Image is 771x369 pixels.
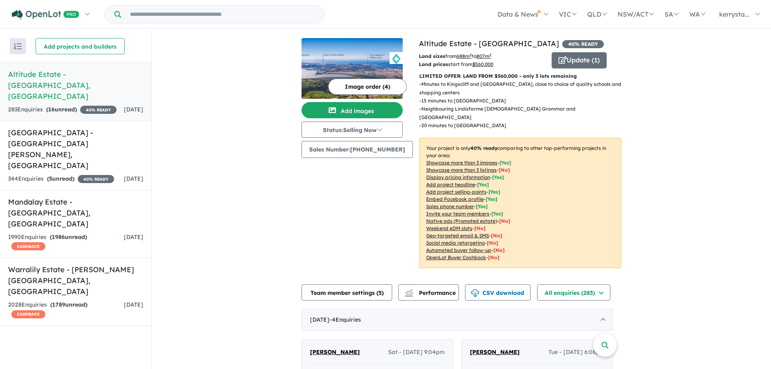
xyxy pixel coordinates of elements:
[11,310,45,318] span: CASHBACK
[488,254,499,260] span: [No]
[52,301,65,308] span: 1789
[302,141,413,158] button: Sales Number:[PHONE_NUMBER]
[426,160,497,166] u: Showcase more than 3 images
[302,122,403,138] button: Status:Selling Now
[406,289,456,296] span: Performance
[487,240,498,246] span: [No]
[469,53,472,57] sup: 2
[302,102,403,118] button: Add images
[476,53,491,59] u: 807 m
[310,348,360,356] span: [PERSON_NAME]
[46,106,77,113] strong: ( unread)
[470,348,520,357] a: [PERSON_NAME]
[489,53,491,57] sup: 2
[489,189,500,195] span: [ Yes ]
[548,348,605,357] span: Tue - [DATE] 6:08pm
[477,181,489,188] span: [ Yes ]
[476,203,488,209] span: [ Yes ]
[471,289,479,297] img: download icon
[47,175,74,182] strong: ( unread)
[486,196,497,202] span: [ Yes ]
[36,38,125,54] button: Add projects and builders
[302,309,613,331] div: [DATE]
[419,39,559,48] a: Altitude Estate - [GEOGRAPHIC_DATA]
[493,247,505,253] span: [No]
[8,300,124,320] div: 2028 Enquir ies
[426,218,497,224] u: Native ads (Promoted estate)
[499,167,510,173] span: [ No ]
[398,284,459,301] button: Performance
[419,53,445,59] b: Land sizes
[465,284,531,301] button: CSV download
[8,196,143,229] h5: Mandalay Estate - [GEOGRAPHIC_DATA] , [GEOGRAPHIC_DATA]
[419,52,546,60] p: from
[537,284,610,301] button: All enquiries (283)
[426,232,489,239] u: Geo-targeted email & SMS
[405,292,413,297] img: bar-chart.svg
[499,160,511,166] span: [ Yes ]
[426,196,484,202] u: Embed Facebook profile
[491,211,503,217] span: [ Yes ]
[378,289,382,296] span: 5
[124,106,143,113] span: [DATE]
[8,69,143,102] h5: Altitude Estate - [GEOGRAPHIC_DATA] , [GEOGRAPHIC_DATA]
[329,316,361,323] span: - 4 Enquir ies
[302,38,403,99] img: Altitude Estate - Terranora
[426,203,474,209] u: Sales phone number
[123,6,323,23] input: Try estate name, suburb, builder or developer
[419,80,628,97] p: - Minutes to Kingscliff and [GEOGRAPHIC_DATA], close to choice of quality schools and shopping ce...
[419,105,628,122] p: - Neighbouring Lindisfarme [DEMOGRAPHIC_DATA] Grammar and [GEOGRAPHIC_DATA]
[8,232,124,252] div: 1990 Enquir ies
[124,175,143,182] span: [DATE]
[419,122,628,130] p: - 20 minutes to [GEOGRAPHIC_DATA]
[470,145,497,151] b: 40 % ready
[426,254,486,260] u: OpenLot Buyer Cashback
[426,189,486,195] u: Add project selling-points
[388,348,445,357] span: Sat - [DATE] 9:04pm
[426,240,485,246] u: Social media retargeting
[14,43,22,49] img: sort.svg
[499,218,510,224] span: [No]
[426,174,490,180] u: Display pricing information
[52,233,65,241] span: 1986
[405,289,412,294] img: line-chart.svg
[472,53,491,59] span: to
[470,348,520,356] span: [PERSON_NAME]
[78,175,114,183] span: 40 % READY
[11,242,45,250] span: CASHBACK
[419,97,628,105] p: - 15 minutes to [GEOGRAPHIC_DATA]
[419,60,546,68] p: start from
[8,174,114,184] div: 344 Enquir ies
[8,105,117,115] div: 283 Enquir ies
[49,175,52,182] span: 5
[419,138,621,268] p: Your project is only comparing to other top-performing projects in your area: - - - - - - - - - -...
[8,264,143,297] h5: Warralily Estate - [PERSON_NAME][GEOGRAPHIC_DATA] , [GEOGRAPHIC_DATA]
[12,10,79,20] img: Openlot PRO Logo White
[719,10,750,18] span: kerrysta...
[474,225,486,231] span: [No]
[50,301,87,308] strong: ( unread)
[48,106,55,113] span: 16
[328,79,407,95] button: Image order (4)
[457,53,472,59] u: 688 m
[419,61,448,67] b: Land prices
[472,61,493,67] u: $ 560,000
[50,233,87,241] strong: ( unread)
[124,301,143,308] span: [DATE]
[426,225,472,231] u: Weekend eDM slots
[426,247,491,253] u: Automated buyer follow-up
[492,174,504,180] span: [ Yes ]
[8,127,143,171] h5: [GEOGRAPHIC_DATA] - [GEOGRAPHIC_DATA][PERSON_NAME] , [GEOGRAPHIC_DATA]
[310,348,360,357] a: [PERSON_NAME]
[124,233,143,241] span: [DATE]
[419,72,621,80] p: LIMITED OFFER: LAND FROM $560,000 - only 3 lots remaining
[426,181,475,188] u: Add project headline
[562,40,604,48] span: 40 % READY
[426,211,489,217] u: Invite your team members
[302,284,392,301] button: Team member settings (5)
[491,232,502,239] span: [No]
[426,167,497,173] u: Showcase more than 3 listings
[80,106,117,114] span: 40 % READY
[552,52,607,68] button: Update (1)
